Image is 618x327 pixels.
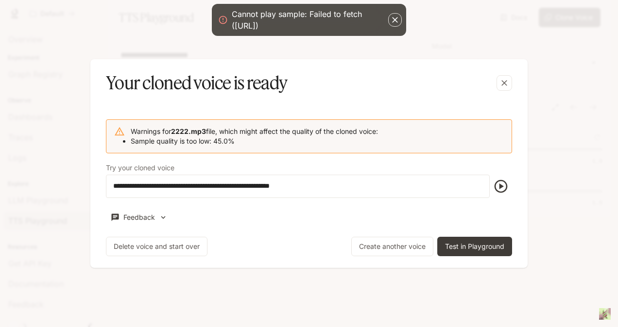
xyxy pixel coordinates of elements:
li: Sample quality is too low: 45.0% [131,136,378,146]
p: Try your cloned voice [106,164,174,171]
h5: Your cloned voice is ready [106,71,287,95]
div: Warnings for file, which might affect the quality of the cloned voice: [131,123,378,150]
button: Delete voice and start over [106,237,207,256]
button: Create another voice [351,237,433,256]
button: Test in Playground [437,237,512,256]
button: Feedback [106,210,172,226]
b: 2222.mp3 [171,127,206,135]
div: Cannot play sample: Failed to fetch ([URL]) [232,8,386,32]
